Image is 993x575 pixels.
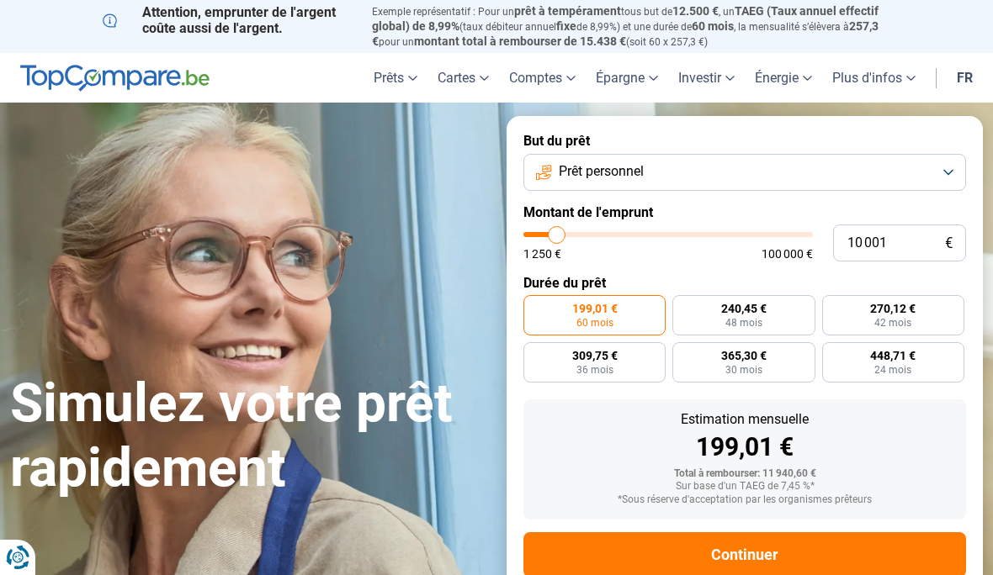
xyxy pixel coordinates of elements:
[822,53,926,103] a: Plus d'infos
[559,162,644,181] span: Prêt personnel
[874,318,911,328] span: 42 mois
[10,372,486,501] h1: Simulez votre prêt rapidement
[870,303,916,314] span: 270,12 €
[745,53,822,103] a: Énergie
[576,318,613,328] span: 60 mois
[721,303,767,314] span: 240,45 €
[572,350,618,361] span: 309,75 €
[523,133,966,149] label: But du prêt
[874,365,911,375] span: 24 mois
[945,236,953,251] span: €
[372,4,879,33] span: TAEG (Taux annuel effectif global) de 8,99%
[372,4,890,49] p: Exemple représentatif : Pour un tous but de , un (taux débiteur annuel de 8,99%) et une durée de ...
[514,4,621,18] span: prêt à tempérament
[870,350,916,361] span: 448,71 €
[668,53,745,103] a: Investir
[103,4,352,36] p: Attention, emprunter de l'argent coûte aussi de l'argent.
[725,318,762,328] span: 48 mois
[523,154,966,191] button: Prêt personnel
[537,494,953,506] div: *Sous réserve d'acceptation par les organismes prêteurs
[364,53,427,103] a: Prêts
[556,19,576,33] span: fixe
[499,53,586,103] a: Comptes
[762,248,813,260] span: 100 000 €
[586,53,668,103] a: Épargne
[372,19,879,48] span: 257,3 €
[725,365,762,375] span: 30 mois
[672,4,719,18] span: 12.500 €
[576,365,613,375] span: 36 mois
[692,19,734,33] span: 60 mois
[20,65,210,92] img: TopCompare
[427,53,499,103] a: Cartes
[523,248,561,260] span: 1 250 €
[537,481,953,493] div: Sur base d'un TAEG de 7,45 %*
[537,413,953,426] div: Estimation mensuelle
[947,53,983,103] a: fr
[523,275,966,291] label: Durée du prêt
[414,34,626,48] span: montant total à rembourser de 15.438 €
[572,303,618,314] span: 199,01 €
[537,435,953,460] div: 199,01 €
[537,468,953,480] div: Total à rembourser: 11 940,60 €
[523,204,966,220] label: Montant de l'emprunt
[721,350,767,361] span: 365,30 €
